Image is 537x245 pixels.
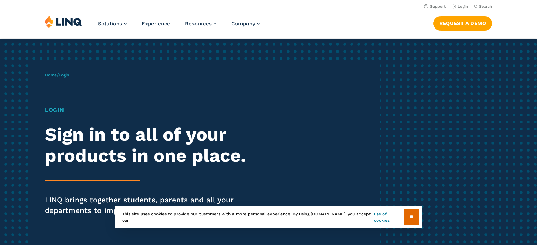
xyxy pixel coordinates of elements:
a: Login [452,4,468,9]
a: Home [45,73,57,78]
a: use of cookies. [374,211,404,223]
a: Solutions [98,20,127,27]
h1: Login [45,106,252,114]
a: Experience [142,20,170,27]
span: / [45,73,69,78]
img: LINQ | K‑12 Software [45,15,82,28]
div: This site uses cookies to provide our customers with a more personal experience. By using [DOMAIN... [115,206,422,228]
span: Company [231,20,255,27]
button: Open Search Bar [474,4,492,9]
a: Company [231,20,260,27]
span: Login [59,73,69,78]
span: Resources [185,20,212,27]
span: Search [479,4,492,9]
a: Resources [185,20,216,27]
a: Request a Demo [433,16,492,30]
nav: Button Navigation [433,15,492,30]
h2: Sign in to all of your products in one place. [45,124,252,166]
p: LINQ brings together students, parents and all your departments to improve efficiency and transpa... [45,195,252,216]
nav: Primary Navigation [98,15,260,38]
span: Solutions [98,20,122,27]
a: Support [424,4,446,9]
